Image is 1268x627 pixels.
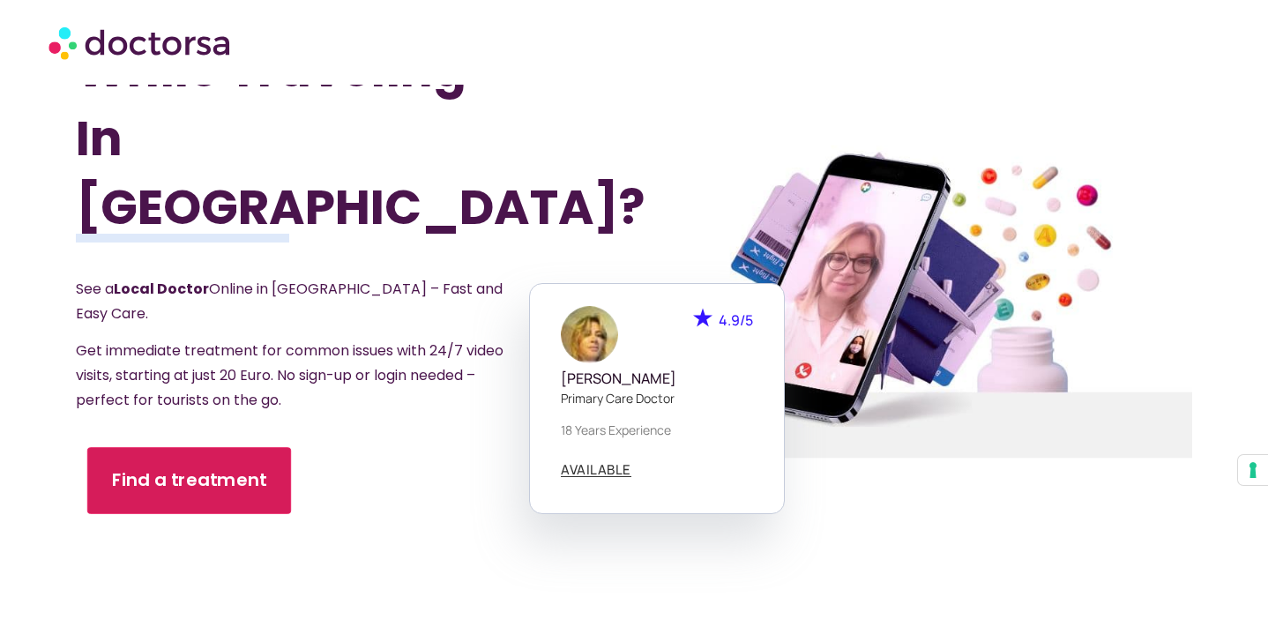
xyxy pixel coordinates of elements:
[719,310,753,330] span: 4.9/5
[561,463,631,476] span: AVAILABLE
[76,340,503,410] span: Get immediate treatment for common issues with 24/7 video visits, starting at just 20 Euro. No si...
[561,370,753,387] h5: [PERSON_NAME]
[561,389,753,407] p: Primary care doctor
[87,447,291,514] a: Find a treatment
[561,421,753,439] p: 18 years experience
[561,463,631,477] a: AVAILABLE
[114,279,209,299] strong: Local Doctor
[1238,455,1268,485] button: Your consent preferences for tracking technologies
[76,279,503,324] span: See a Online in [GEOGRAPHIC_DATA] – Fast and Easy Care.
[112,467,267,493] span: Find a treatment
